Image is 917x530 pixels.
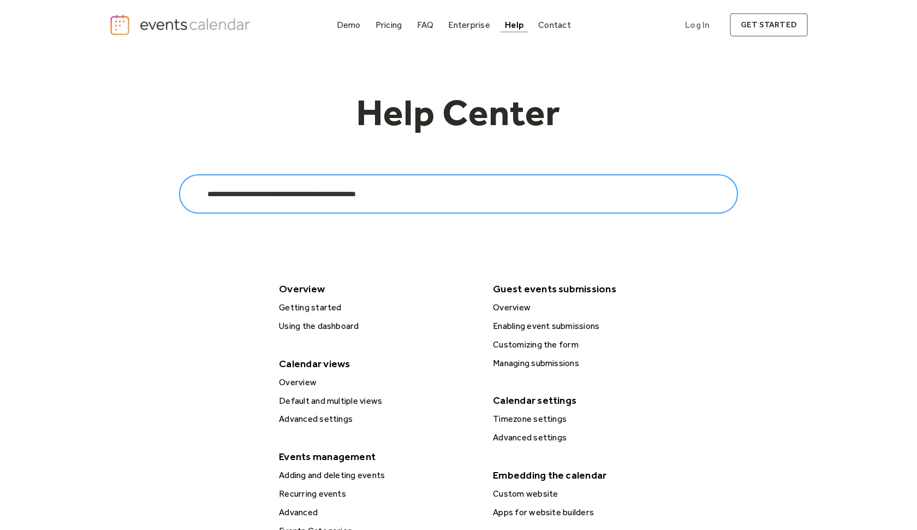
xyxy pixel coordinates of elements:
div: Customizing the form [490,338,694,352]
div: Events management [273,447,479,466]
a: Getting started [275,301,480,315]
div: Custom website [490,487,694,501]
a: Pricing [371,17,407,32]
a: Using the dashboard [275,319,480,333]
div: Demo [337,22,361,28]
div: Using the dashboard [276,319,480,333]
a: Demo [332,17,365,32]
div: Recurring events [276,487,480,501]
div: Managing submissions [490,356,694,370]
a: Managing submissions [489,356,694,370]
div: Default and multiple views [276,394,480,408]
div: Contact [538,22,571,28]
a: Advanced settings [489,431,694,445]
a: Apps for website builders [489,505,694,520]
div: Getting started [276,301,480,315]
div: Timezone settings [490,412,694,426]
div: Embedding the calendar [487,466,693,485]
div: FAQ [417,22,434,28]
div: Advanced [276,505,480,520]
a: Overview [489,301,694,315]
a: Enterprise [444,17,494,32]
a: home [109,14,253,36]
a: Recurring events [275,487,480,501]
a: Advanced settings [275,412,480,426]
div: Guest events submissions [487,279,693,298]
a: Log In [674,13,720,37]
div: Calendar settings [487,391,693,410]
a: Default and multiple views [275,394,480,408]
h1: Help Center [306,93,611,142]
div: Pricing [376,22,402,28]
a: FAQ [413,17,438,32]
a: Customizing the form [489,338,694,352]
div: Advanced settings [490,431,694,445]
a: Overview [275,375,480,390]
div: Help [505,22,523,28]
div: Calendar views [273,354,479,373]
a: get started [730,13,808,37]
div: Overview [273,279,479,298]
div: Adding and deleting events [276,468,480,482]
div: Overview [276,375,480,390]
a: Enabling event submissions [489,319,694,333]
div: Advanced settings [276,412,480,426]
div: Enabling event submissions [490,319,694,333]
div: Overview [490,301,694,315]
a: Custom website [489,487,694,501]
div: Enterprise [448,22,490,28]
a: Adding and deleting events [275,468,480,482]
a: Timezone settings [489,412,694,426]
div: Apps for website builders [490,505,694,520]
a: Advanced [275,505,480,520]
a: Contact [534,17,575,32]
a: Help [501,17,528,32]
